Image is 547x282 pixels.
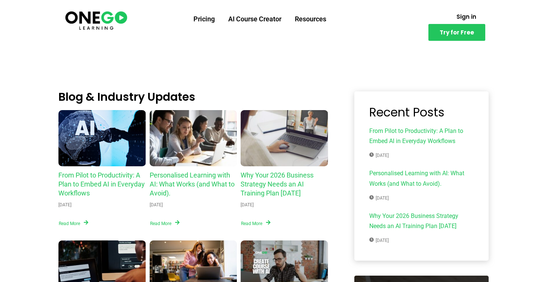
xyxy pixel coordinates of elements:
span: Why Your 2026 Business Strategy Needs an AI Training Plan [DATE] [369,211,474,233]
div: [DATE] [241,201,254,209]
a: From Pilot to Productivity: A Plan to Embed AI in Everyday Workflows [58,110,146,166]
a: Pricing [187,9,221,29]
a: Why Your 2026 Business Strategy Needs an AI Training Plan Today [241,110,328,166]
a: Read More [241,219,271,227]
a: Why Your 2026 Business Strategy Needs an AI Training Plan [DATE] [241,171,314,197]
h3: Recent Posts [369,106,474,118]
a: Sign in [447,9,485,24]
a: Try for Free [428,24,485,41]
span: Personalised Learning with AI: What Works (and What to Avoid). [369,168,474,190]
div: [DATE] [150,201,163,209]
a: From Pilot to Productivity: A Plan to Embed AI in Everyday Workflows [58,171,145,197]
span: From Pilot to Productivity: A Plan to Embed AI in Everyday Workflows [369,126,474,148]
a: Resources [288,9,333,29]
a: From Pilot to Productivity: A Plan to Embed AI in Everyday Workflows[DATE] [369,126,474,161]
span: [DATE] [369,194,389,202]
span: Try for Free [440,30,474,35]
span: [DATE] [369,152,389,159]
h2: Blog & Industry Updates [58,91,328,103]
a: AI Course Creator [221,9,288,29]
a: Why Your 2026 Business Strategy Needs an AI Training Plan [DATE][DATE] [369,211,474,246]
a: Personalised Learning with AI: What Works (and What to Avoid). [150,171,235,197]
a: Read More [58,219,89,227]
a: Read More [150,219,180,227]
a: Personalised Learning with AI: What Works (and What to Avoid).[DATE] [369,168,474,203]
div: [DATE] [58,201,71,209]
span: Sign in [456,14,476,19]
span: [DATE] [369,237,389,244]
a: Personalised Learning with AI: What Works (and What to Avoid). [150,110,237,166]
